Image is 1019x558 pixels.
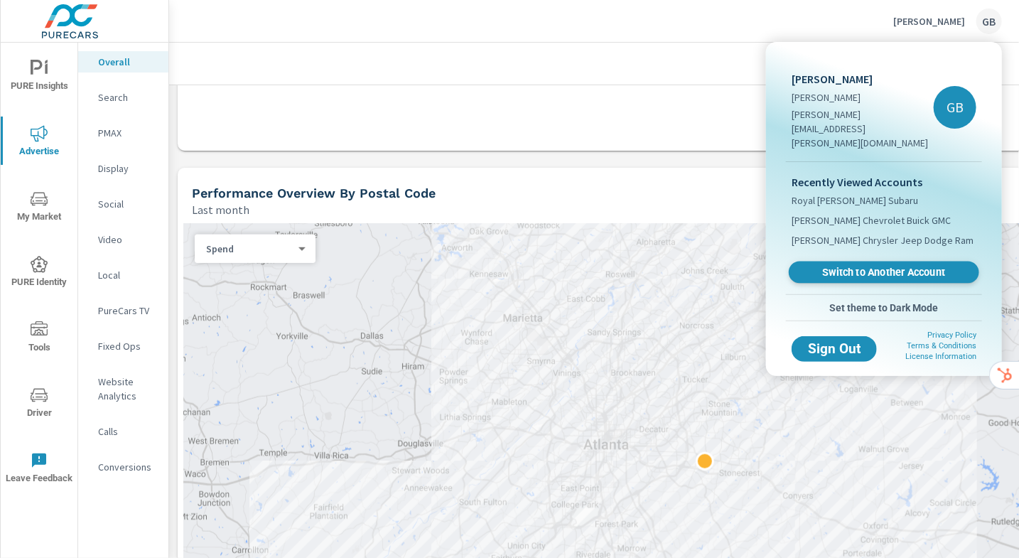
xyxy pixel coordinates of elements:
[792,107,934,150] p: [PERSON_NAME][EMAIL_ADDRESS][PERSON_NAME][DOMAIN_NAME]
[792,193,918,208] span: Royal [PERSON_NAME] Subaru
[786,295,982,321] button: Set theme to Dark Mode
[792,213,951,227] span: [PERSON_NAME] Chevrolet Buick GMC
[907,341,976,350] a: Terms & Conditions
[797,266,971,279] span: Switch to Another Account
[792,173,976,191] p: Recently Viewed Accounts
[803,343,866,355] span: Sign Out
[905,352,976,361] a: License Information
[789,262,979,284] a: Switch to Another Account
[927,331,976,340] a: Privacy Policy
[792,90,934,104] p: [PERSON_NAME]
[792,301,976,314] span: Set theme to Dark Mode
[792,233,974,247] span: [PERSON_NAME] Chrysler Jeep Dodge Ram
[934,86,976,129] div: GB
[792,70,934,87] p: [PERSON_NAME]
[792,336,877,362] button: Sign Out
